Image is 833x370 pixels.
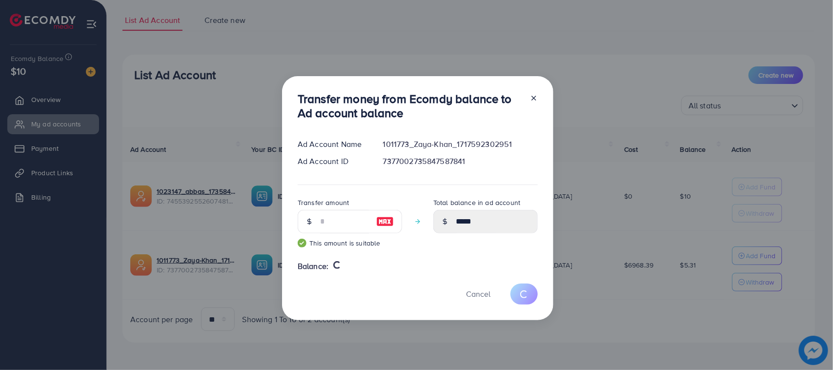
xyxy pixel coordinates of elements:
[290,139,375,150] div: Ad Account Name
[298,261,328,272] span: Balance:
[376,216,394,227] img: image
[298,92,522,120] h3: Transfer money from Ecomdy balance to Ad account balance
[290,156,375,167] div: Ad Account ID
[454,284,503,305] button: Cancel
[298,238,402,248] small: This amount is suitable
[375,156,546,167] div: 7377002735847587841
[433,198,520,207] label: Total balance in ad account
[375,139,546,150] div: 1011773_Zaya-Khan_1717592302951
[466,288,490,299] span: Cancel
[298,239,306,247] img: guide
[298,198,349,207] label: Transfer amount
